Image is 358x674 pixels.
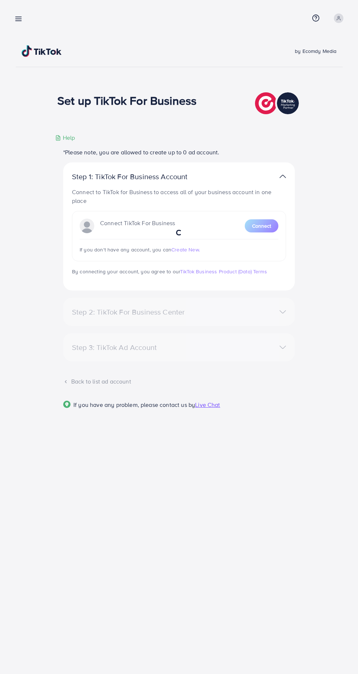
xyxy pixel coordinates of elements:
img: TikTok [22,45,62,57]
span: Live Chat [195,401,220,409]
img: Popup guide [63,401,71,408]
img: TikTok partner [255,90,301,116]
p: Step 1: TikTok For Business Account [72,172,211,181]
p: *Please note, you are allowed to create up to 0 ad account. [63,148,295,157]
div: Back to list ad account [63,377,295,386]
span: If you have any problem, please contact us by [73,401,195,409]
div: Help [55,134,75,142]
h1: Set up TikTok For Business [57,93,197,107]
span: by Ecomdy Media [295,47,336,55]
img: TikTok partner [279,171,286,182]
